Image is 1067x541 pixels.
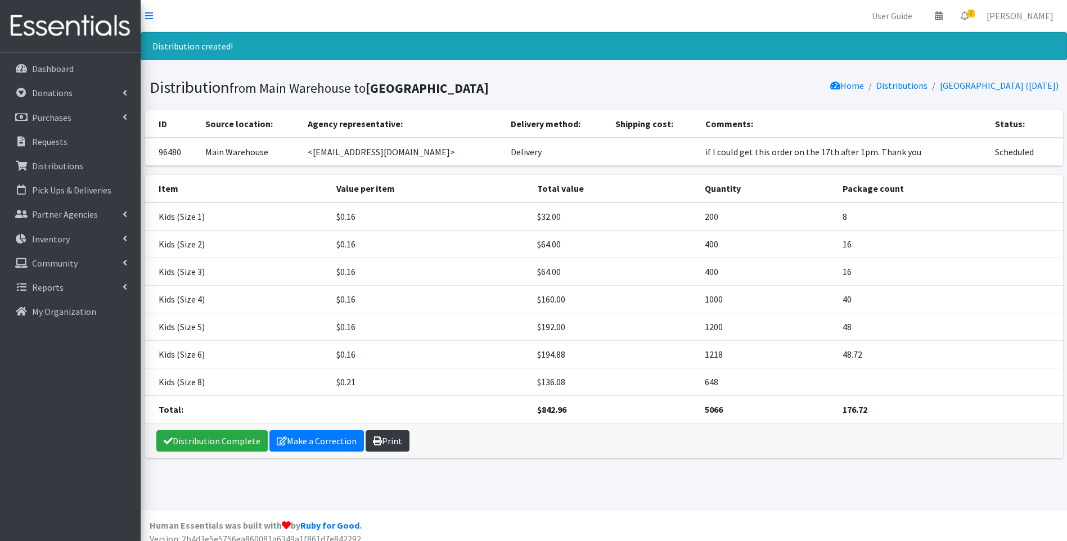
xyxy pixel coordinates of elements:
p: Inventory [32,233,70,245]
td: 8 [836,202,1063,231]
th: Package count [836,175,1063,202]
a: Purchases [4,106,136,129]
td: $64.00 [530,230,698,258]
a: Distributions [876,80,928,91]
a: Inventory [4,228,136,250]
td: Kids (Size 3) [145,258,330,285]
td: 1000 [698,285,836,313]
th: Comments: [699,110,988,138]
td: Scheduled [988,138,1063,166]
small: from Main Warehouse to [229,80,489,96]
th: Quantity [698,175,836,202]
a: Ruby for Good [300,520,359,531]
p: My Organization [32,306,96,317]
a: User Guide [863,4,921,27]
p: Donations [32,87,73,98]
a: Reports [4,276,136,299]
strong: $842.96 [537,404,566,415]
th: Shipping cost: [609,110,699,138]
a: Distribution Complete [156,430,268,452]
p: Community [32,258,78,269]
td: $136.08 [530,368,698,395]
td: $32.00 [530,202,698,231]
td: 48.72 [836,340,1063,368]
td: 1218 [698,340,836,368]
td: $0.16 [330,313,530,340]
th: Agency representative: [301,110,504,138]
td: 48 [836,313,1063,340]
th: Value per item [330,175,530,202]
td: 400 [698,258,836,285]
td: $0.16 [330,258,530,285]
a: [PERSON_NAME] [978,4,1063,27]
p: Purchases [32,112,71,123]
strong: 5066 [705,404,723,415]
td: Kids (Size 2) [145,230,330,258]
td: $160.00 [530,285,698,313]
b: [GEOGRAPHIC_DATA] [366,80,489,96]
th: Source location: [199,110,301,138]
td: Delivery [504,138,609,166]
td: Kids (Size 6) [145,340,330,368]
a: Distributions [4,155,136,177]
td: $194.88 [530,340,698,368]
td: <[EMAIL_ADDRESS][DOMAIN_NAME]> [301,138,504,166]
a: Partner Agencies [4,203,136,226]
td: $0.16 [330,285,530,313]
td: Kids (Size 1) [145,202,330,231]
p: Requests [32,136,67,147]
a: Dashboard [4,57,136,80]
th: Delivery method: [504,110,609,138]
td: Main Warehouse [199,138,301,166]
td: Kids (Size 8) [145,368,330,395]
td: 200 [698,202,836,231]
td: 16 [836,230,1063,258]
td: $0.16 [330,202,530,231]
th: Status: [988,110,1063,138]
a: Home [830,80,864,91]
p: Distributions [32,160,83,172]
td: 1200 [698,313,836,340]
td: 16 [836,258,1063,285]
td: 96480 [145,138,199,166]
td: Kids (Size 5) [145,313,330,340]
a: 2 [952,4,978,27]
td: 40 [836,285,1063,313]
a: Requests [4,130,136,153]
p: Pick Ups & Deliveries [32,184,111,196]
div: Distribution created! [141,32,1067,60]
strong: Human Essentials was built with by . [150,520,362,531]
a: Print [366,430,409,452]
td: $0.16 [330,230,530,258]
a: Community [4,252,136,274]
td: 400 [698,230,836,258]
strong: 176.72 [843,404,867,415]
th: ID [145,110,199,138]
td: Kids (Size 4) [145,285,330,313]
a: My Organization [4,300,136,323]
strong: Total: [159,404,183,415]
span: 2 [967,10,975,17]
td: if I could get this order on the 17th after 1pm. Thank you [699,138,988,166]
td: $64.00 [530,258,698,285]
h1: Distribution [150,78,600,97]
td: $192.00 [530,313,698,340]
p: Dashboard [32,63,74,74]
a: Donations [4,82,136,104]
th: Item [145,175,330,202]
img: HumanEssentials [4,7,136,45]
a: [GEOGRAPHIC_DATA] ([DATE]) [940,80,1059,91]
a: Make a Correction [269,430,364,452]
td: 648 [698,368,836,395]
td: $0.21 [330,368,530,395]
p: Partner Agencies [32,209,98,220]
p: Reports [32,282,64,293]
td: $0.16 [330,340,530,368]
a: Pick Ups & Deliveries [4,179,136,201]
th: Total value [530,175,698,202]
